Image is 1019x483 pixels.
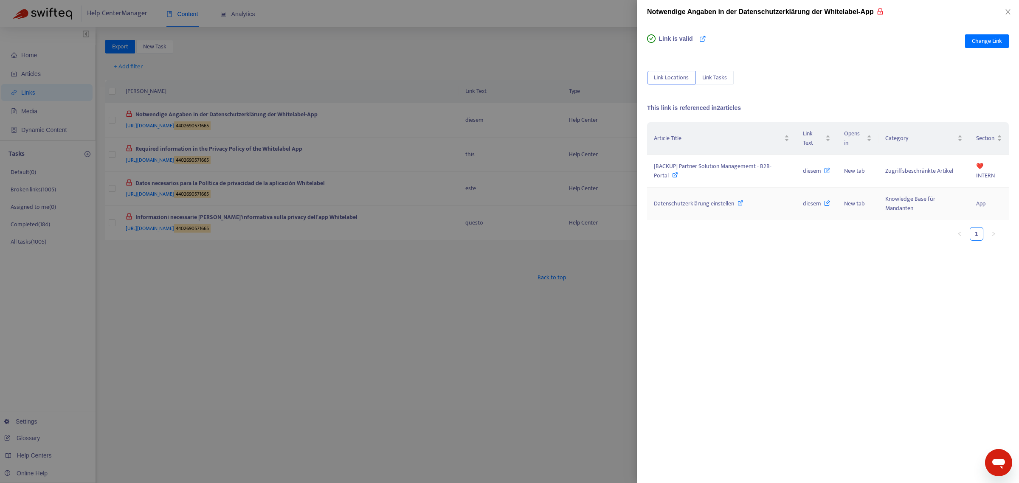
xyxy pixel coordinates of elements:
button: Link Tasks [695,71,734,84]
span: Notwendige Angaben in der Datenschutzerklärung der Whitelabel-App [647,8,874,15]
button: Change Link [965,34,1009,48]
span: Opens in [844,129,865,148]
button: Link Locations [647,71,695,84]
span: diesem [803,166,830,176]
span: Datenschutzerklärung einstellen [654,199,734,208]
span: right [991,231,996,236]
span: Zugriffsbeschränkte Artikel [885,166,953,176]
span: New tab [844,199,865,208]
th: Section [969,122,1009,155]
a: 1 [970,227,983,240]
span: Section [976,134,995,143]
span: close [1005,8,1011,15]
span: Knowledge Base für Mandanten [885,194,935,213]
span: Link is valid [659,34,693,51]
button: left [953,227,966,241]
span: left [957,231,962,236]
li: Next Page [987,227,1000,241]
span: Link Text [803,129,823,148]
span: [BACKUP] Partner Solution Managememt - B2B-Portal [654,161,771,180]
th: Opens in [837,122,878,155]
th: Link Text [796,122,837,155]
th: Category [878,122,969,155]
span: Change Link [972,37,1002,46]
th: Article Title [647,122,796,155]
span: Link Locations [654,73,689,82]
iframe: Schaltfläche zum Öffnen des Messaging-Fensters [985,449,1012,476]
span: Category [885,134,956,143]
span: App [976,199,985,208]
span: ❤️INTERN [976,161,995,180]
span: New tab [844,166,865,176]
span: lock [877,8,884,15]
li: Previous Page [953,227,966,241]
span: This link is referenced in 2 articles [647,104,741,111]
span: Link Tasks [702,73,727,82]
button: Close [1002,8,1014,16]
span: diesem [803,199,830,208]
button: right [987,227,1000,241]
span: Article Title [654,134,783,143]
li: 1 [970,227,983,241]
span: check-circle [647,34,656,43]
